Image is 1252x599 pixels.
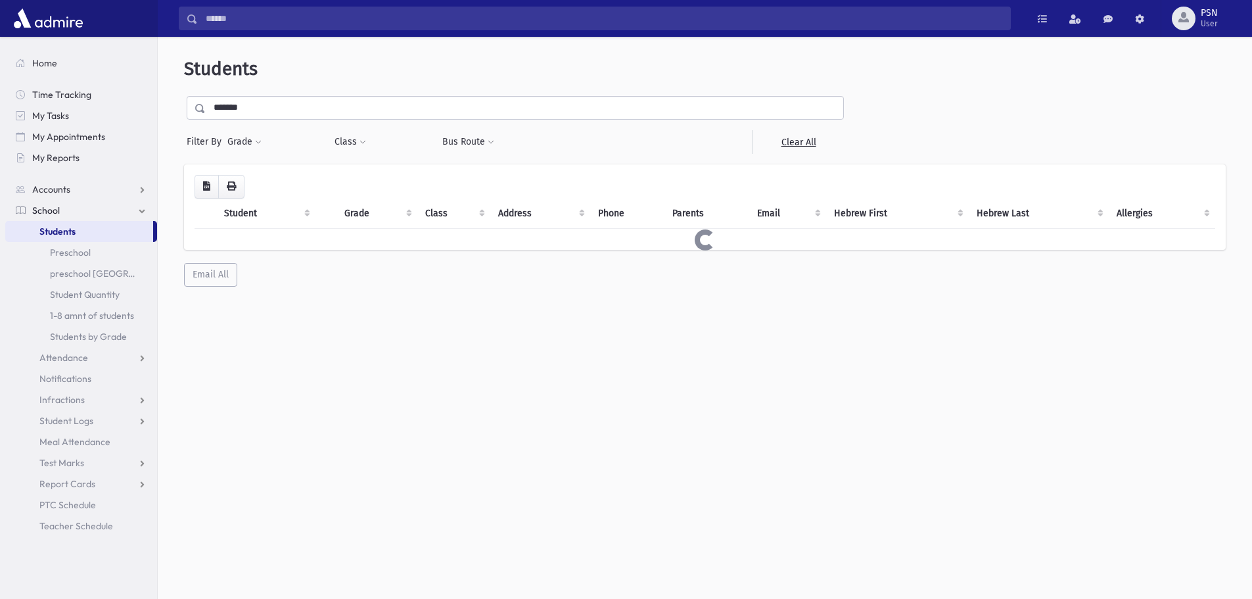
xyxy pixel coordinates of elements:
span: Students [184,58,258,80]
a: Attendance [5,347,157,368]
a: Teacher Schedule [5,515,157,537]
button: Grade [227,130,262,154]
a: My Reports [5,147,157,168]
th: Class [417,199,491,229]
span: PSN [1201,8,1218,18]
a: Infractions [5,389,157,410]
span: My Tasks [32,110,69,122]
a: 1-8 amnt of students [5,305,157,326]
a: Students by Grade [5,326,157,347]
a: My Tasks [5,105,157,126]
a: Report Cards [5,473,157,494]
span: Infractions [39,394,85,406]
span: Filter By [187,135,227,149]
th: Student [216,199,315,229]
a: Notifications [5,368,157,389]
th: Hebrew Last [969,199,1109,229]
span: Accounts [32,183,70,195]
span: User [1201,18,1218,29]
th: Phone [590,199,664,229]
span: My Reports [32,152,80,164]
a: preschool [GEOGRAPHIC_DATA] [5,263,157,284]
span: Students [39,226,76,237]
span: Student Logs [39,415,93,427]
a: Accounts [5,179,157,200]
a: Student Quantity [5,284,157,305]
button: Print [218,175,244,199]
th: Address [490,199,590,229]
a: Time Tracking [5,84,157,105]
span: Attendance [39,352,88,364]
button: Bus Route [442,130,495,154]
a: Students [5,221,153,242]
span: School [32,204,60,216]
input: Search [198,7,1010,30]
a: Preschool [5,242,157,263]
a: Clear All [753,130,844,154]
span: Meal Attendance [39,436,110,448]
th: Grade [336,199,417,229]
button: Class [334,130,367,154]
span: Time Tracking [32,89,91,101]
button: CSV [195,175,219,199]
span: Teacher Schedule [39,520,113,532]
a: Test Marks [5,452,157,473]
span: Test Marks [39,457,84,469]
a: My Appointments [5,126,157,147]
th: Allergies [1109,199,1215,229]
a: PTC Schedule [5,494,157,515]
th: Hebrew First [826,199,968,229]
span: Home [32,57,57,69]
img: AdmirePro [11,5,86,32]
a: School [5,200,157,221]
span: PTC Schedule [39,499,96,511]
a: Home [5,53,157,74]
span: Report Cards [39,478,95,490]
button: Email All [184,263,237,287]
a: Student Logs [5,410,157,431]
span: My Appointments [32,131,105,143]
th: Parents [664,199,749,229]
span: Notifications [39,373,91,385]
a: Meal Attendance [5,431,157,452]
th: Email [749,199,826,229]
